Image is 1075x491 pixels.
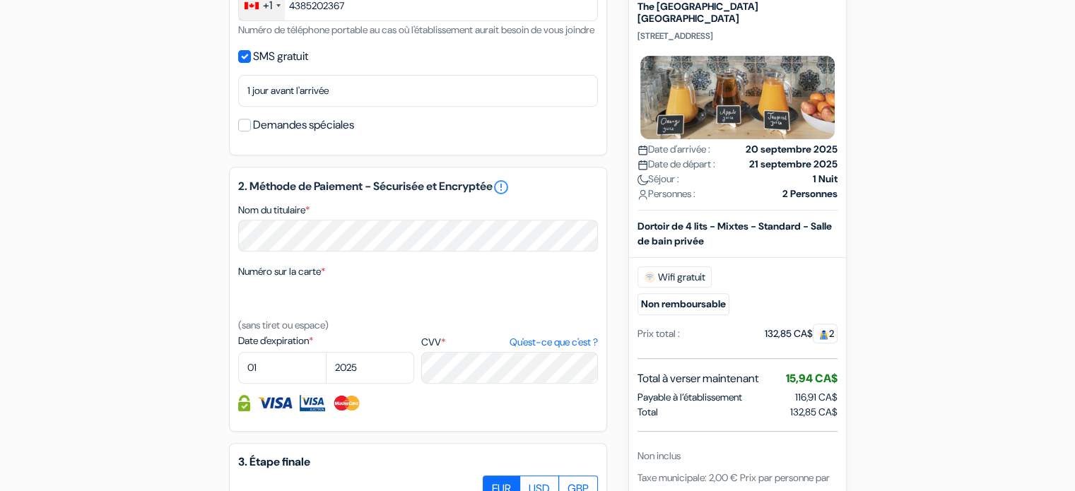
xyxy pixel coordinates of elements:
span: Payable à l’établissement [638,390,742,405]
img: user_icon.svg [638,189,648,200]
div: Non inclus [638,449,838,463]
a: error_outline [493,179,510,196]
span: 2 [813,324,838,343]
strong: 21 septembre 2025 [749,157,838,172]
small: Numéro de téléphone portable au cas où l'établissement aurait besoin de vous joindre [238,23,594,36]
img: Visa [257,395,293,411]
span: Wifi gratuit [638,266,712,288]
span: Date d'arrivée : [638,142,710,157]
h5: 2. Méthode de Paiement - Sécurisée et Encryptée [238,179,598,196]
h5: 3. Étape finale [238,455,598,468]
div: 132,85 CA$ [765,326,838,341]
span: Séjour : [638,172,679,187]
label: CVV [421,335,597,350]
h5: The [GEOGRAPHIC_DATA] [GEOGRAPHIC_DATA] [638,1,838,25]
img: calendar.svg [638,160,648,170]
small: Non remboursable [638,293,729,315]
small: (sans tiret ou espace) [238,319,329,331]
span: Personnes : [638,187,695,201]
label: Demandes spéciales [253,115,354,135]
strong: 2 Personnes [782,187,838,201]
img: Visa Electron [300,395,325,411]
strong: 20 septembre 2025 [746,142,838,157]
img: Master Card [332,395,361,411]
span: 116,91 CA$ [795,391,838,403]
label: Numéro sur la carte [238,264,325,279]
label: Nom du titulaire [238,203,310,218]
img: Information de carte de crédit entièrement encryptée et sécurisée [238,395,250,411]
p: [STREET_ADDRESS] [638,30,838,42]
label: Date d'expiration [238,333,414,348]
strong: 1 Nuit [813,172,838,187]
img: calendar.svg [638,145,648,155]
b: Dortoir de 4 lits - Mixtes - Standard - Salle de bain privée [638,220,832,247]
span: 132,85 CA$ [790,405,838,420]
img: moon.svg [638,174,648,185]
span: Total [638,405,658,420]
img: free_wifi.svg [644,271,655,283]
label: SMS gratuit [253,47,308,66]
span: Date de départ : [638,157,715,172]
img: guest.svg [818,329,829,340]
a: Qu'est-ce que c'est ? [509,335,597,350]
span: 15,94 CA$ [786,371,838,386]
div: Prix total : [638,326,680,341]
span: Total à verser maintenant [638,370,758,387]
